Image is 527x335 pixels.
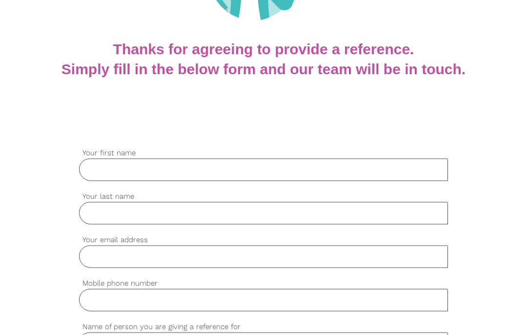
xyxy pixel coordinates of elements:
[79,191,448,202] label: Your last name
[79,147,448,159] label: Your first name
[79,278,448,289] label: Mobile phone number
[61,61,466,77] b: Simply fill in the below form and our team will be in touch.
[113,41,414,57] b: Thanks for agreeing to provide a reference.
[79,234,448,246] label: Your email address
[79,321,448,333] label: Name of person you are giving a reference for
